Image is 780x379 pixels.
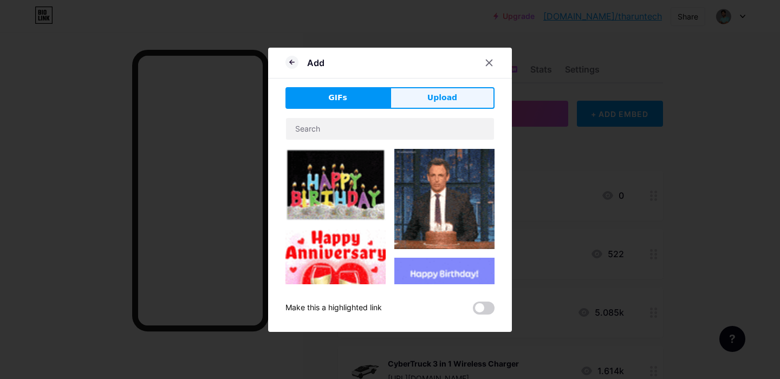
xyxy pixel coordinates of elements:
span: GIFs [328,92,347,103]
input: Search [286,118,494,140]
button: Upload [390,87,495,109]
img: Gihpy [285,230,386,330]
img: Gihpy [285,149,386,221]
img: Gihpy [394,149,495,249]
button: GIFs [285,87,390,109]
span: Upload [427,92,457,103]
img: Gihpy [394,258,495,358]
div: Make this a highlighted link [285,302,382,315]
div: Add [307,56,324,69]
